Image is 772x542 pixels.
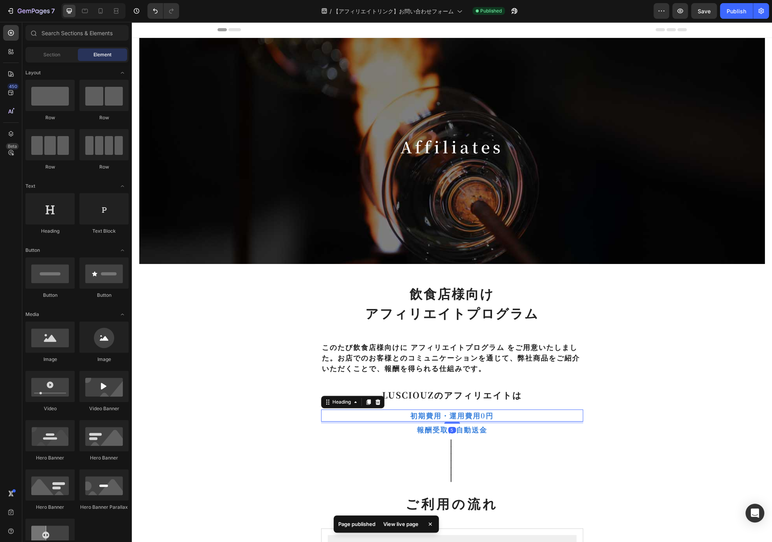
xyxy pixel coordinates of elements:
[25,504,75,511] div: Hero Banner
[79,292,129,299] div: Button
[25,247,40,254] span: Button
[79,405,129,412] div: Video Banner
[6,143,19,149] div: Beta
[190,416,451,466] p: ｜ ｜ ｜ ｜ ｜ ｜
[25,454,75,461] div: Hero Banner
[189,416,451,467] h2: Rich Text Editor. Editing area: main
[190,309,451,352] p: ⁠⁠⁠⁠⁠⁠⁠ このたび飲食店様向けに アフィリエイトプログラム をご用意いたしました。お店でのお客様とのコミュニケーションを通じて、弊社商品をご紹介いただくことで、報酬を得られる仕組みです。
[25,292,75,299] div: Button
[116,180,129,192] span: Toggle open
[189,472,451,491] h2: Rich Text Editor. Editing area: main
[720,3,753,19] button: Publish
[116,244,129,257] span: Toggle open
[25,25,129,41] input: Search Sections & Elements
[25,311,39,318] span: Media
[330,7,332,15] span: /
[25,228,75,235] div: Heading
[79,454,129,461] div: Hero Banner
[480,7,502,14] span: Published
[51,6,55,16] p: 7
[79,356,129,363] div: Image
[79,228,129,235] div: Text Block
[190,402,451,413] p: 報酬受取は自動送金
[132,22,772,542] iframe: Design area
[745,504,764,522] div: Open Intercom Messenger
[189,309,451,352] h2: Rich Text Editor. Editing area: main
[25,356,75,363] div: Image
[199,377,221,384] div: Heading
[727,7,746,15] div: Publish
[691,3,717,19] button: Save
[209,114,432,136] h1: Affiliates
[7,83,19,90] div: 450
[79,504,129,511] div: Hero Banner Parallax
[25,405,75,412] div: Video
[316,405,324,411] div: 5
[116,66,129,79] span: Toggle open
[189,366,451,380] h2: Rich Text Editor. Editing area: main
[25,69,41,76] span: Layout
[338,520,375,528] p: Page published
[93,51,111,58] span: Element
[189,388,451,400] h2: Rich Text Editor. Editing area: main
[116,308,129,321] span: Toggle open
[698,8,711,14] span: Save
[79,114,129,121] div: Row
[189,261,451,301] h2: Rich Text Editor. Editing area: main
[25,163,75,170] div: Row
[190,388,451,399] p: 初期費用・運用費用0円
[147,3,179,19] div: Undo/Redo
[189,402,451,414] h2: Rich Text Editor. Editing area: main
[3,3,58,19] button: 7
[190,473,451,490] p: ご利用の流れ
[190,366,451,379] p: LUSCIOUZのアフィリエイトは
[79,163,129,170] div: Row
[379,519,423,529] div: View live page
[202,519,438,531] h2: 1. アフィリエイトリンクを発行
[25,183,35,190] span: Text
[43,51,60,58] span: Section
[25,114,75,121] div: Row
[333,7,454,15] span: 【アフィリエイトリンク】お問い合わせフォーム
[190,262,451,300] p: 飲食店様向け アフィリエイトプログラム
